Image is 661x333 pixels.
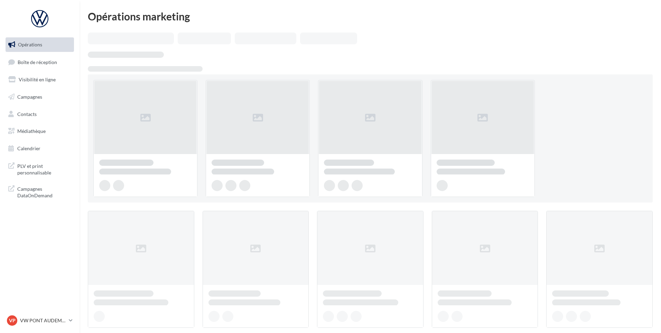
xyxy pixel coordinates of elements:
a: PLV et print personnalisable [4,159,75,179]
span: Contacts [17,111,37,117]
a: Boîte de réception [4,55,75,70]
span: Campagnes [17,94,42,100]
span: Visibilité en ligne [19,76,56,82]
span: PLV et print personnalisable [17,161,71,176]
a: Opérations [4,37,75,52]
span: Médiathèque [17,128,46,134]
a: Campagnes [4,90,75,104]
span: Opérations [18,42,42,47]
a: Visibilité en ligne [4,72,75,87]
a: Calendrier [4,141,75,156]
p: VW PONT AUDEMER [20,317,66,324]
span: Calendrier [17,145,40,151]
div: Opérations marketing [88,11,653,21]
a: Campagnes DataOnDemand [4,181,75,202]
a: Médiathèque [4,124,75,138]
a: Contacts [4,107,75,121]
span: VP [9,317,16,324]
span: Boîte de réception [18,59,57,65]
span: Campagnes DataOnDemand [17,184,71,199]
a: VP VW PONT AUDEMER [6,314,74,327]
